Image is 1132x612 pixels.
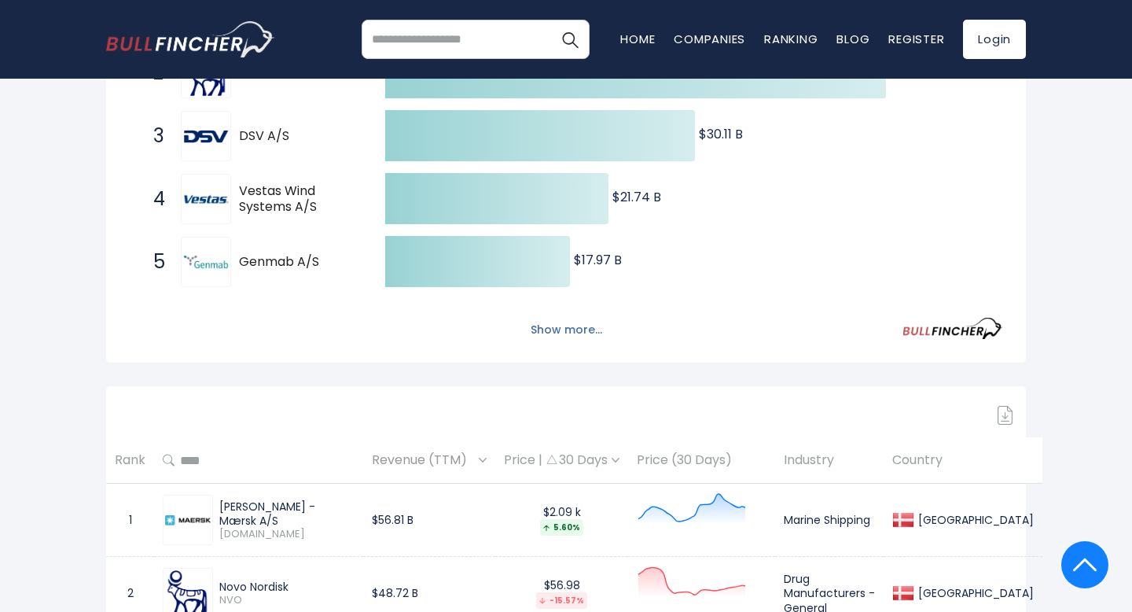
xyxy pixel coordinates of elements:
a: Blog [836,31,869,47]
a: Companies [674,31,745,47]
text: $21.74 B [612,188,661,206]
div: $2.09 k [504,505,619,536]
button: Show more... [521,317,612,343]
div: Price | 30 Days [504,452,619,469]
a: Ranking [764,31,818,47]
a: Login [963,20,1026,59]
button: Search [550,20,590,59]
span: 5 [145,249,161,275]
span: Vestas Wind Systems A/S [239,183,358,216]
img: DSV A/S [183,130,229,144]
span: Genmab A/S [239,254,358,271]
img: MAERSK-A.CO.png [165,515,211,525]
text: $30.11 B [699,125,743,143]
td: 1 [106,484,154,557]
div: [PERSON_NAME] - Mærsk A/S [219,500,355,528]
td: Marine Shipping [775,484,884,557]
text: $17.97 B [574,251,622,269]
span: [DOMAIN_NAME] [219,528,355,541]
a: Register [888,31,944,47]
span: DSV A/S [239,128,358,145]
th: Industry [775,437,884,484]
img: Vestas Wind Systems A/S [183,176,229,222]
img: bullfincher logo [106,21,275,57]
div: -15.57% [536,592,587,609]
div: [GEOGRAPHIC_DATA] [914,513,1034,527]
div: 5.60% [540,519,583,536]
th: Price (30 Days) [628,437,775,484]
span: Revenue (TTM) [372,448,475,473]
a: Home [620,31,655,47]
td: $56.81 B [363,484,495,557]
div: Novo Nordisk [219,580,355,594]
th: Rank [106,437,154,484]
span: NVO [219,594,355,607]
span: 3 [145,123,161,149]
a: Go to homepage [106,21,275,57]
span: 4 [145,186,161,212]
img: Genmab A/S [183,239,229,285]
div: [GEOGRAPHIC_DATA] [914,586,1034,600]
div: $56.98 [504,578,619,609]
